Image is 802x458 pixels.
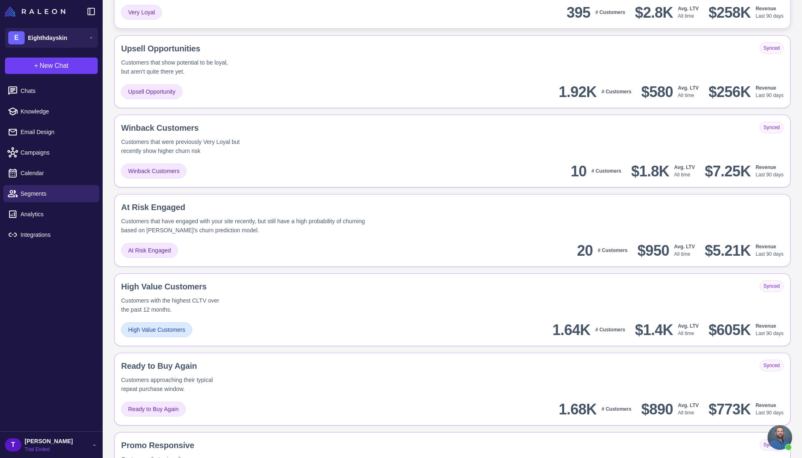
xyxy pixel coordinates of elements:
[756,84,784,99] div: Last 90 days
[705,241,751,260] div: $5.21K
[21,107,93,116] span: Knowledge
[21,230,93,239] span: Integrations
[121,42,293,55] div: Upsell Opportunities
[3,123,99,141] a: Email Design
[756,85,776,91] span: Revenue
[756,402,784,416] div: Last 90 days
[678,402,699,408] span: Avg. LTV
[756,243,784,258] div: Last 90 days
[591,168,621,174] span: # Customers
[674,243,695,258] div: All time
[577,241,593,260] div: 20
[678,323,699,329] span: Avg. LTV
[756,164,776,170] span: Revenue
[552,321,590,339] div: 1.64K
[121,201,504,213] div: At Risk Engaged
[5,7,69,16] a: Raleon Logo
[5,28,98,48] button: EEighthdayskin
[3,164,99,182] a: Calendar
[3,206,99,223] a: Analytics
[3,103,99,120] a: Knowledge
[760,439,784,451] div: Synced
[708,83,750,101] div: $256K
[5,58,98,74] button: +New Chat
[631,162,669,180] div: $1.8K
[756,322,784,337] div: Last 90 days
[760,42,784,54] div: Synced
[21,148,93,157] span: Campaigns
[708,321,750,339] div: $605K
[678,85,699,91] span: Avg. LTV
[708,3,750,22] div: $258K
[3,226,99,243] a: Integrations
[595,327,625,333] span: # Customers
[121,122,321,134] div: Winback Customers
[635,3,673,22] div: $2.8K
[760,122,784,133] div: Synced
[595,9,625,15] span: # Customers
[128,87,175,96] span: Upsell Opportunity
[34,61,38,71] span: +
[121,375,226,393] div: Customers approaching their typical repeat purchase window.
[678,322,699,337] div: All time
[5,438,21,451] div: T
[558,400,596,419] div: 1.68K
[128,167,179,176] span: Winback Customers
[128,8,155,17] span: Very Loyal
[674,164,695,178] div: All time
[558,83,596,101] div: 1.92K
[21,169,93,178] span: Calendar
[760,360,784,371] div: Synced
[21,210,93,219] span: Analytics
[121,217,377,235] div: Customers that have engaged with your site recently, but still have a high probability of churnin...
[678,402,699,416] div: All time
[708,400,750,419] div: $773K
[571,162,587,180] div: 10
[121,439,248,451] div: Promo Responsive
[128,405,179,414] span: Ready to Buy Again
[756,323,776,329] span: Revenue
[756,5,784,20] div: Last 90 days
[678,5,699,20] div: All time
[602,89,632,95] span: # Customers
[3,82,99,99] a: Chats
[121,58,236,76] div: Customers that show potential to be loyal, but aren't quite there yet.
[121,296,221,314] div: Customers with the highest CLTV over the past 12 months.
[641,400,673,419] div: $890
[756,244,776,250] span: Revenue
[637,241,669,260] div: $950
[756,6,776,12] span: Revenue
[21,127,93,136] span: Email Design
[674,244,695,250] span: Avg. LTV
[756,164,784,178] div: Last 90 days
[3,185,99,202] a: Segments
[641,83,673,101] div: $580
[21,189,93,198] span: Segments
[28,33,67,42] span: Eighthdayskin
[5,7,65,16] img: Raleon Logo
[768,425,792,450] div: Open chat
[674,164,695,170] span: Avg. LTV
[760,280,784,292] div: Synced
[121,137,254,155] div: Customers that were previously Very Loyal but recently show higher churn risk
[25,437,73,446] span: [PERSON_NAME]
[121,360,278,372] div: Ready to Buy Again
[678,84,699,99] div: All time
[121,280,271,293] div: High Value Customers
[3,144,99,161] a: Campaigns
[635,321,673,339] div: $1.4K
[8,31,25,44] div: E
[567,3,591,22] div: 395
[128,325,185,334] span: High Value Customers
[128,246,171,255] span: At Risk Engaged
[678,6,699,12] span: Avg. LTV
[21,86,93,95] span: Chats
[25,446,73,453] span: Trial Ended
[598,248,628,253] span: # Customers
[40,61,69,71] span: New Chat
[756,402,776,408] span: Revenue
[602,406,632,412] span: # Customers
[705,162,751,180] div: $7.25K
